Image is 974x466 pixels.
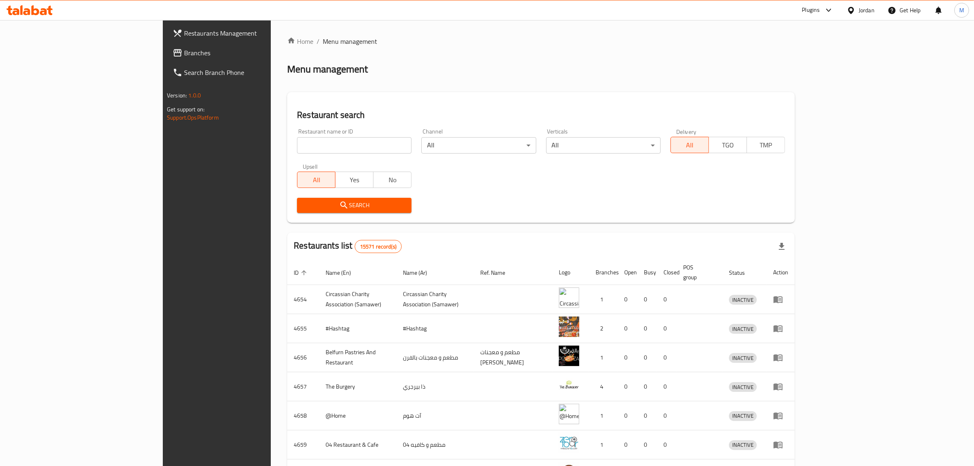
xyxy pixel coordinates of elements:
[674,139,706,151] span: All
[319,372,396,401] td: The Burgery
[637,343,657,372] td: 0
[403,268,438,278] span: Name (Ar)
[773,353,788,362] div: Menu
[396,430,474,459] td: مطعم و كافيه 04
[184,48,319,58] span: Branches
[319,314,396,343] td: #Hashtag
[747,137,785,153] button: TMP
[294,240,402,253] h2: Restaurants list
[319,343,396,372] td: Belfurn Pastries And Restaurant
[657,343,677,372] td: 0
[474,343,552,372] td: مطعم و معجنات [PERSON_NAME]
[618,401,637,430] td: 0
[618,314,637,343] td: 0
[546,137,661,154] div: All
[559,317,579,337] img: #Hashtag
[773,294,788,304] div: Menu
[589,401,618,430] td: 1
[167,112,219,123] a: Support.OpsPlatform
[355,240,402,253] div: Total records count
[637,401,657,430] td: 0
[396,372,474,401] td: ذا بيرجري
[377,174,408,186] span: No
[618,285,637,314] td: 0
[166,43,326,63] a: Branches
[319,401,396,430] td: @Home
[559,404,579,424] img: @Home
[618,372,637,401] td: 0
[319,285,396,314] td: ​Circassian ​Charity ​Association​ (Samawer)
[559,433,579,453] img: 04 Restaurant & Cafe
[421,137,536,154] div: All
[287,63,368,76] h2: Menu management
[304,200,405,210] span: Search
[589,372,618,401] td: 4
[373,172,412,188] button: No
[729,353,757,363] span: INACTIVE
[772,237,792,256] div: Export file
[297,198,412,213] button: Search
[729,440,757,450] div: INACTIVE
[750,139,782,151] span: TMP
[297,137,412,154] input: Search for restaurant name or ID..
[559,346,579,366] img: Belfurn Pastries And Restaurant
[859,6,875,15] div: Jordan
[167,90,187,101] span: Version:
[559,287,579,308] img: ​Circassian ​Charity ​Association​ (Samawer)
[618,430,637,459] td: 0
[166,23,326,43] a: Restaurants Management
[589,430,618,459] td: 1
[637,314,657,343] td: 0
[773,411,788,421] div: Menu
[552,260,589,285] th: Logo
[303,163,318,169] label: Upsell
[676,129,697,134] label: Delivery
[184,28,319,38] span: Restaurants Management
[618,343,637,372] td: 0
[709,137,747,153] button: TGO
[657,260,677,285] th: Closed
[589,314,618,343] td: 2
[657,314,677,343] td: 0
[480,268,516,278] span: Ref. Name
[355,243,401,251] span: 15571 record(s)
[319,430,396,459] td: 04 Restaurant & Cafe
[301,174,332,186] span: All
[773,440,788,450] div: Menu
[729,382,757,392] span: INACTIVE
[323,36,377,46] span: Menu management
[683,262,713,282] span: POS group
[729,411,757,421] div: INACTIVE
[729,440,757,450] span: INACTIVE
[959,6,964,15] span: M
[773,323,788,333] div: Menu
[729,268,756,278] span: Status
[729,324,757,334] span: INACTIVE
[729,295,757,305] span: INACTIVE
[589,260,618,285] th: Branches
[559,375,579,395] img: The Burgery
[657,372,677,401] td: 0
[339,174,370,186] span: Yes
[773,382,788,391] div: Menu
[396,285,474,314] td: ​Circassian ​Charity ​Association​ (Samawer)
[657,401,677,430] td: 0
[589,285,618,314] td: 1
[184,68,319,77] span: Search Branch Phone
[297,172,335,188] button: All
[637,372,657,401] td: 0
[294,268,309,278] span: ID
[637,260,657,285] th: Busy
[589,343,618,372] td: 1
[729,411,757,421] span: INACTIVE
[802,5,820,15] div: Plugins
[335,172,373,188] button: Yes
[167,104,205,115] span: Get support on:
[618,260,637,285] th: Open
[326,268,362,278] span: Name (En)
[166,63,326,82] a: Search Branch Phone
